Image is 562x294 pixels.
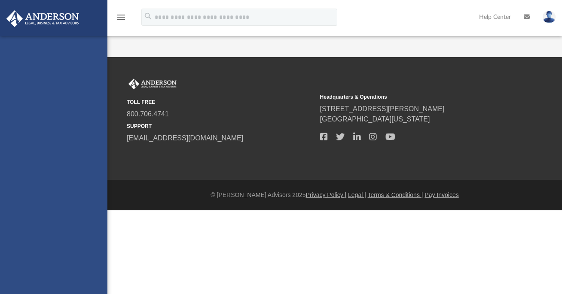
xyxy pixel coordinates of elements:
small: TOLL FREE [127,98,314,106]
img: Anderson Advisors Platinum Portal [4,10,82,27]
a: menu [116,16,126,22]
a: [STREET_ADDRESS][PERSON_NAME] [320,105,445,112]
img: User Pic [543,11,556,23]
a: Privacy Policy | [306,191,347,198]
a: Pay Invoices [425,191,458,198]
small: Headquarters & Operations [320,93,507,101]
img: Anderson Advisors Platinum Portal [127,79,178,90]
div: © [PERSON_NAME] Advisors 2025 [107,191,562,200]
i: menu [116,12,126,22]
i: search [144,12,153,21]
small: SUPPORT [127,122,314,130]
a: 800.706.4741 [127,110,169,118]
a: Legal | [348,191,366,198]
a: Terms & Conditions | [368,191,423,198]
a: [EMAIL_ADDRESS][DOMAIN_NAME] [127,134,243,142]
a: [GEOGRAPHIC_DATA][US_STATE] [320,115,430,123]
